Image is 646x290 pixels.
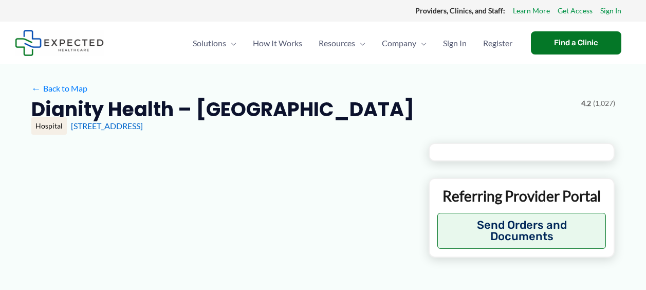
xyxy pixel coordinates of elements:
[184,25,245,61] a: SolutionsMenu Toggle
[31,97,414,122] h2: Dignity Health – [GEOGRAPHIC_DATA]
[310,25,374,61] a: ResourcesMenu Toggle
[245,25,310,61] a: How It Works
[71,121,143,131] a: [STREET_ADDRESS]
[513,4,550,17] a: Learn More
[184,25,521,61] nav: Primary Site Navigation
[558,4,593,17] a: Get Access
[593,97,615,110] span: (1,027)
[415,6,505,15] strong: Providers, Clinics, and Staff:
[475,25,521,61] a: Register
[382,25,416,61] span: Company
[319,25,355,61] span: Resources
[31,117,67,135] div: Hospital
[193,25,226,61] span: Solutions
[443,25,467,61] span: Sign In
[437,213,606,249] button: Send Orders and Documents
[253,25,302,61] span: How It Works
[226,25,236,61] span: Menu Toggle
[374,25,435,61] a: CompanyMenu Toggle
[31,83,41,93] span: ←
[416,25,427,61] span: Menu Toggle
[355,25,365,61] span: Menu Toggle
[483,25,512,61] span: Register
[437,187,606,205] p: Referring Provider Portal
[15,30,104,56] img: Expected Healthcare Logo - side, dark font, small
[600,4,621,17] a: Sign In
[581,97,591,110] span: 4.2
[531,31,621,55] a: Find a Clinic
[435,25,475,61] a: Sign In
[31,81,87,96] a: ←Back to Map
